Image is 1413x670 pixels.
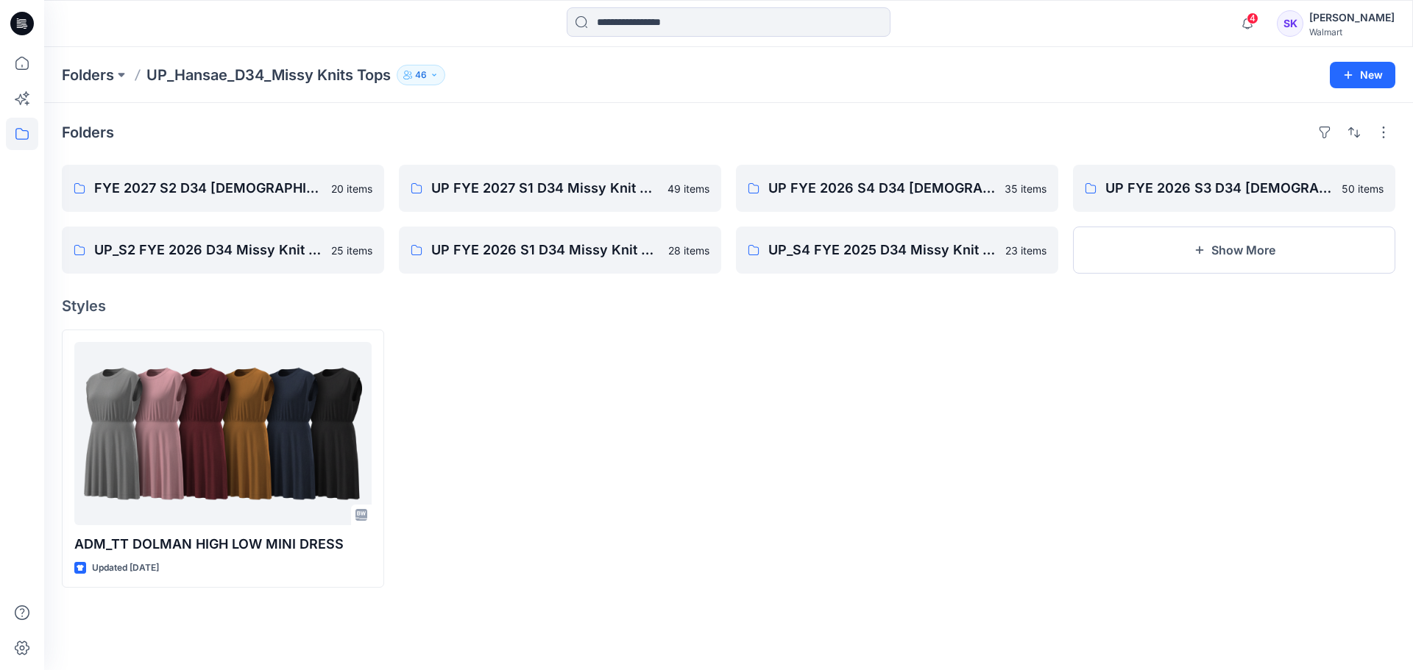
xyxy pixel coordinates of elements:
[1330,62,1395,88] button: New
[1309,9,1395,26] div: [PERSON_NAME]
[736,165,1058,212] a: UP FYE 2026 S4 D34 [DEMOGRAPHIC_DATA] Knit Tops_ Hansae35 items
[1247,13,1258,24] span: 4
[1073,227,1395,274] button: Show More
[397,65,445,85] button: 46
[1277,10,1303,37] div: SK
[1005,243,1047,258] p: 23 items
[431,178,659,199] p: UP FYE 2027 S1 D34 Missy Knit Tops
[62,165,384,212] a: FYE 2027 S2 D34 [DEMOGRAPHIC_DATA] Tops - Hansae20 items
[62,297,1395,315] h4: Styles
[62,227,384,274] a: UP_S2 FYE 2026 D34 Missy Knit Tops25 items
[1342,181,1384,196] p: 50 items
[331,243,372,258] p: 25 items
[399,165,721,212] a: UP FYE 2027 S1 D34 Missy Knit Tops49 items
[399,227,721,274] a: UP FYE 2026 S1 D34 Missy Knit Tops Hansae28 items
[1073,165,1395,212] a: UP FYE 2026 S3 D34 [DEMOGRAPHIC_DATA] Knit Tops Hansae50 items
[74,534,372,555] p: ADM_TT DOLMAN HIGH LOW MINI DRESS
[1309,26,1395,38] div: Walmart
[736,227,1058,274] a: UP_S4 FYE 2025 D34 Missy Knit Tops23 items
[667,181,709,196] p: 49 items
[62,65,114,85] a: Folders
[92,560,159,576] p: Updated [DATE]
[431,240,659,260] p: UP FYE 2026 S1 D34 Missy Knit Tops Hansae
[1105,178,1333,199] p: UP FYE 2026 S3 D34 [DEMOGRAPHIC_DATA] Knit Tops Hansae
[768,178,996,199] p: UP FYE 2026 S4 D34 [DEMOGRAPHIC_DATA] Knit Tops_ Hansae
[668,243,709,258] p: 28 items
[1005,181,1047,196] p: 35 items
[62,124,114,141] h4: Folders
[768,240,996,260] p: UP_S4 FYE 2025 D34 Missy Knit Tops
[74,342,372,525] a: ADM_TT DOLMAN HIGH LOW MINI DRESS
[415,67,427,83] p: 46
[94,240,322,260] p: UP_S2 FYE 2026 D34 Missy Knit Tops
[94,178,322,199] p: FYE 2027 S2 D34 [DEMOGRAPHIC_DATA] Tops - Hansae
[331,181,372,196] p: 20 items
[146,65,391,85] p: UP_Hansae_D34_Missy Knits Tops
